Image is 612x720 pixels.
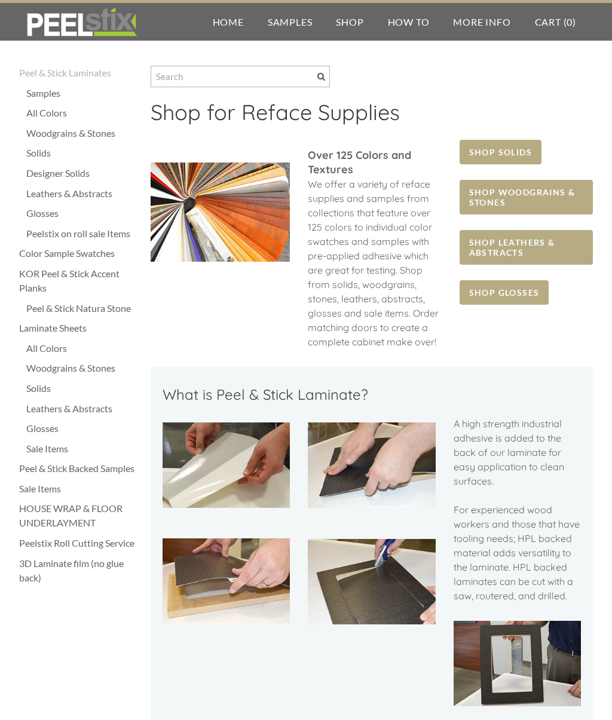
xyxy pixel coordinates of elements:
img: Picture [308,539,435,624]
a: Cart (0) [523,3,588,41]
a: Peel & Stick Natura Stone [26,301,139,315]
a: Laminate Sheets [19,321,139,335]
a: Leathers & Abstracts [26,402,139,416]
a: Peelstix on roll sale Items [26,226,139,241]
a: Solids [26,146,139,160]
span: A high strength industrial adhesive is added to the back of our laminate for easy application to ... [454,418,580,602]
img: Picture [163,422,290,507]
img: Picture [454,621,581,706]
a: Woodgrains & Stones [26,126,139,140]
a: Peelstix Roll Cutting Service [19,536,139,550]
a: SHOP GLOSSES [460,280,549,305]
a: SHOP SOLIDS [460,140,541,164]
img: Picture [308,422,435,507]
a: How To [376,3,442,41]
a: SHOP WOODGRAINS & STONES [460,180,593,215]
a: KOR Peel & Stick Accent Planks [19,266,139,295]
a: Sale Items [26,442,139,456]
a: HOUSE WRAP & FLOOR UNDERLAYMENT [19,501,139,530]
span: Search [317,73,325,81]
a: More Info [441,3,522,41]
span: We offer a variety of reface supplies and samples from collections that feature over 125 colors t... [308,178,439,348]
a: Glosses [26,421,139,436]
a: Sale Items [19,482,139,496]
div: ​ [454,416,581,615]
h2: ​Shop for Reface Supplies [151,99,593,134]
img: Picture [151,163,290,262]
span: 0 [567,16,573,27]
a: Home [201,3,256,41]
a: 3D Laminate film (no glue back) [19,556,139,585]
a: Glosses [26,206,139,220]
input: Search [151,66,330,87]
a: Shop [324,3,375,41]
a: Color Sample Swatches [19,246,139,261]
font: ​Over 125 Colors and Textures [308,148,411,176]
a: All Colors [26,341,139,356]
a: Designer Solids [26,166,139,180]
img: REFACE SUPPLIES [24,7,139,37]
a: Woodgrains & Stones [26,361,139,375]
img: Picture [163,538,290,623]
a: SHOP LEATHERS & ABSTRACTS [460,230,593,265]
font: What is Peel & Stick Laminate? [163,385,368,403]
a: Leathers & Abstracts [26,186,139,201]
a: Peel & Stick Backed Samples [19,461,139,476]
a: Peel & Stick Laminates [19,66,139,80]
a: Solids [26,381,139,396]
a: All Colors [26,106,139,120]
a: Samples [256,3,325,41]
a: Samples [26,86,139,100]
